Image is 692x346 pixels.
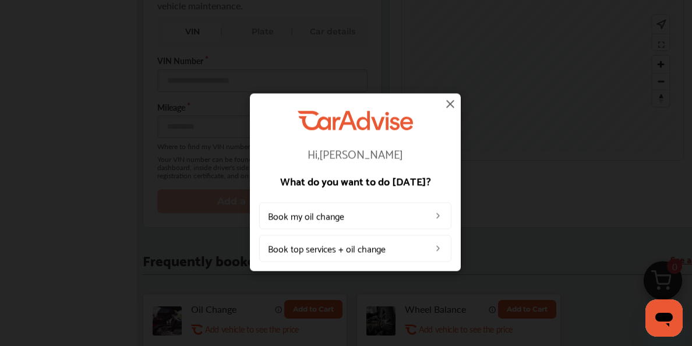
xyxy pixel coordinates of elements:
[298,111,413,130] img: CarAdvise Logo
[259,176,451,186] p: What do you want to do [DATE]?
[259,148,451,160] p: Hi, [PERSON_NAME]
[433,244,443,253] img: left_arrow_icon.0f472efe.svg
[259,203,451,230] a: Book my oil change
[433,211,443,221] img: left_arrow_icon.0f472efe.svg
[443,97,457,111] img: close-icon.a004319c.svg
[645,299,683,337] iframe: Button to launch messaging window
[259,235,451,262] a: Book top services + oil change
